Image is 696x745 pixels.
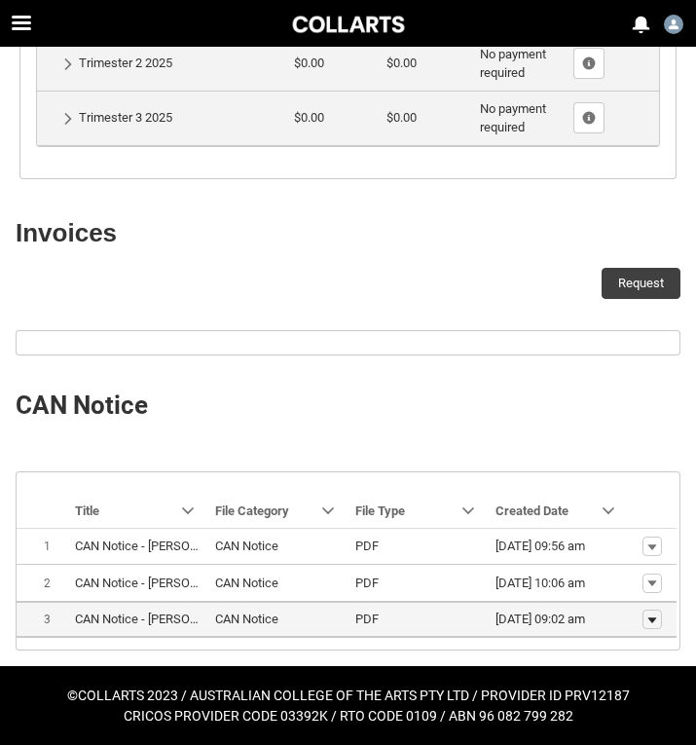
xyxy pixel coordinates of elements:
[472,91,566,145] td: No payment required
[75,612,263,626] lightning-base-formatted-text: CAN Notice - [PERSON_NAME].pdf
[294,110,324,125] lightning-formatted-number: $0.00
[60,111,76,128] button: Show Details
[386,56,417,70] lightning-formatted-number: $0.00
[495,539,585,553] lightning-formatted-date-time: [DATE] 09:56 am
[355,576,379,590] lightning-base-formatted-text: PDF
[663,7,684,38] button: User Profile Student.cturner.20241913
[16,391,148,420] b: CAN Notice
[573,48,604,79] button: Show Fee Lines
[37,36,286,91] td: Trimester 2 2025
[37,91,286,145] td: Trimester 3 2025
[664,15,683,34] img: Student.cturner.20241913
[75,576,263,590] lightning-base-formatted-text: CAN Notice - [PERSON_NAME].pdf
[215,539,278,553] lightning-base-formatted-text: CAN Notice
[573,102,604,133] button: Show Fee Lines
[386,110,417,125] lightning-formatted-number: $0.00
[75,539,263,553] lightning-base-formatted-text: CAN Notice - [PERSON_NAME].pdf
[60,56,76,73] button: Show Details
[472,36,566,91] td: No payment required
[602,268,680,299] button: Request
[215,576,278,590] lightning-base-formatted-text: CAN Notice
[355,612,379,626] lightning-base-formatted-text: PDF
[355,539,379,553] lightning-base-formatted-text: PDF
[294,56,324,70] lightning-formatted-number: $0.00
[495,612,585,626] lightning-formatted-date-time: [DATE] 09:02 am
[215,612,278,626] lightning-base-formatted-text: CAN Notice
[16,218,117,247] strong: Invoices
[495,576,585,590] lightning-formatted-date-time: [DATE] 10:06 am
